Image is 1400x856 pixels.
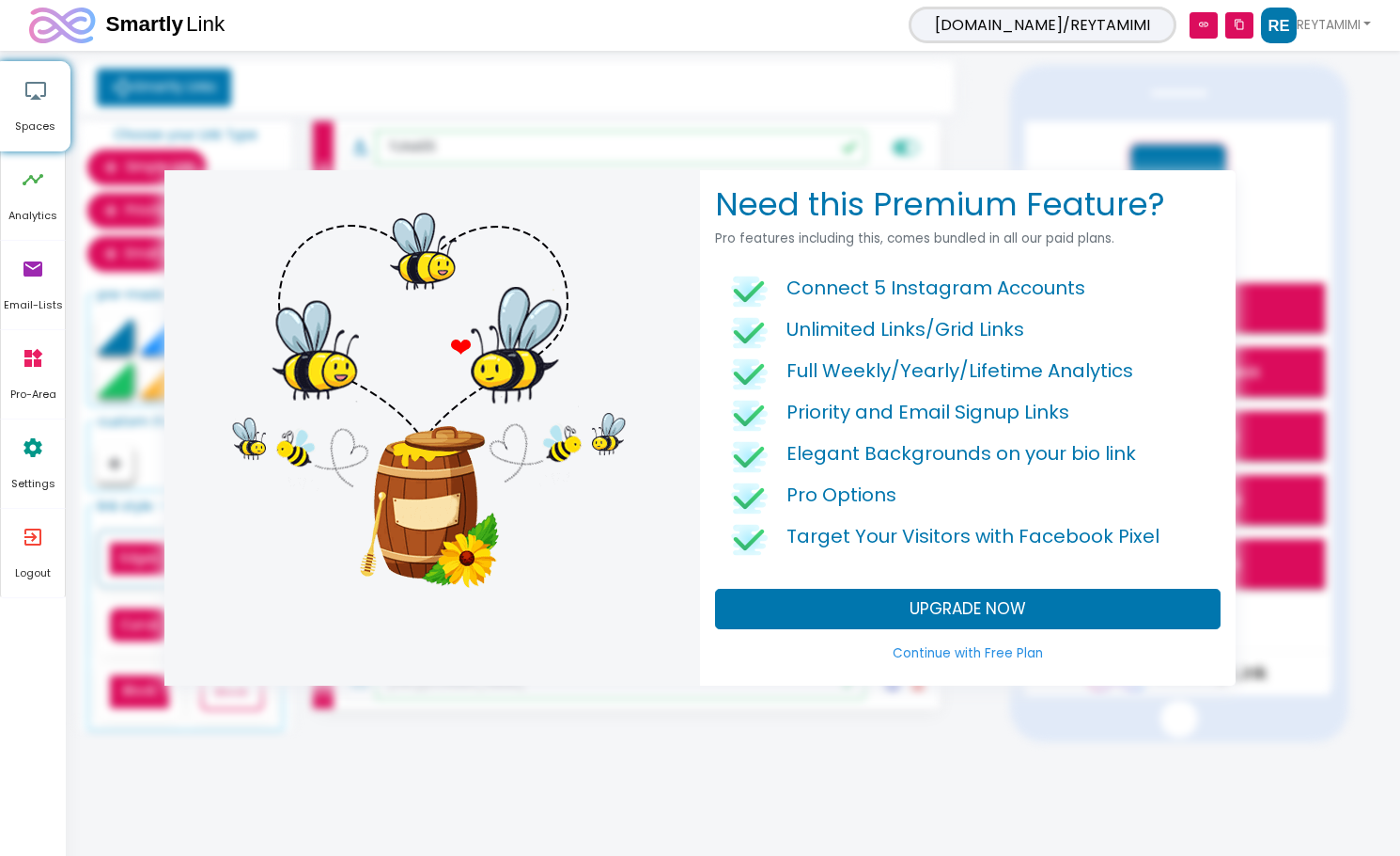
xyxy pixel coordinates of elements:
a: LINK ALTERNATIF TUNA55 [6,226,301,276]
li: Pro Options [730,476,1206,517]
li: Unlimited Links/Grid Links [730,310,1206,352]
a: UPGRADE NOW [715,589,1221,630]
li: Full Weekly/Yearly/Lifetime Analytics [730,352,1206,393]
li: Connect 5 Instagram Accounts [730,269,1206,310]
li: Priority and Email Signup Links [730,393,1206,435]
img: bee-exquisite.png [179,185,678,599]
li: Target Your Visitors with Facebook Pixel [730,517,1206,559]
b: Need this Premium Feature? [715,182,1165,227]
a: Continue with Free Plan [715,637,1221,671]
a: WHATSAPP TUNA55 [6,354,301,404]
a: TUNA55 [6,162,301,212]
h6: Pro features including this, comes bundled in all our paid plans. [715,231,1221,246]
li: Elegant Backgrounds on your bio link [730,435,1206,476]
a: @REYTAMIMI [6,131,301,148]
img: logo.svg [61,536,243,569]
a: LIVECHAT TUNA55 [6,290,301,340]
a: TELEGRAM TUNA55 [6,418,301,468]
